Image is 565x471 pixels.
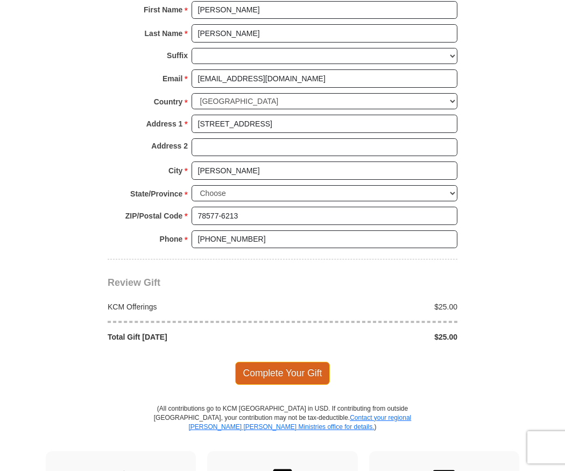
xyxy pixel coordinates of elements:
[282,332,463,342] div: $25.00
[108,277,160,288] span: Review Gift
[153,404,412,451] p: (All contributions go to KCM [GEOGRAPHIC_DATA] in USD. If contributing from outside [GEOGRAPHIC_D...
[102,332,283,342] div: Total Gift [DATE]
[130,186,182,201] strong: State/Province
[102,301,283,312] div: KCM Offerings
[146,116,183,131] strong: Address 1
[235,362,330,384] span: Complete Your Gift
[163,71,182,86] strong: Email
[144,2,182,17] strong: First Name
[125,208,183,223] strong: ZIP/Postal Code
[167,48,188,63] strong: Suffix
[145,26,183,41] strong: Last Name
[168,163,182,178] strong: City
[154,94,183,109] strong: Country
[151,138,188,153] strong: Address 2
[160,231,183,247] strong: Phone
[282,301,463,312] div: $25.00
[188,414,411,431] a: Contact your regional [PERSON_NAME] [PERSON_NAME] Ministries office for details.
